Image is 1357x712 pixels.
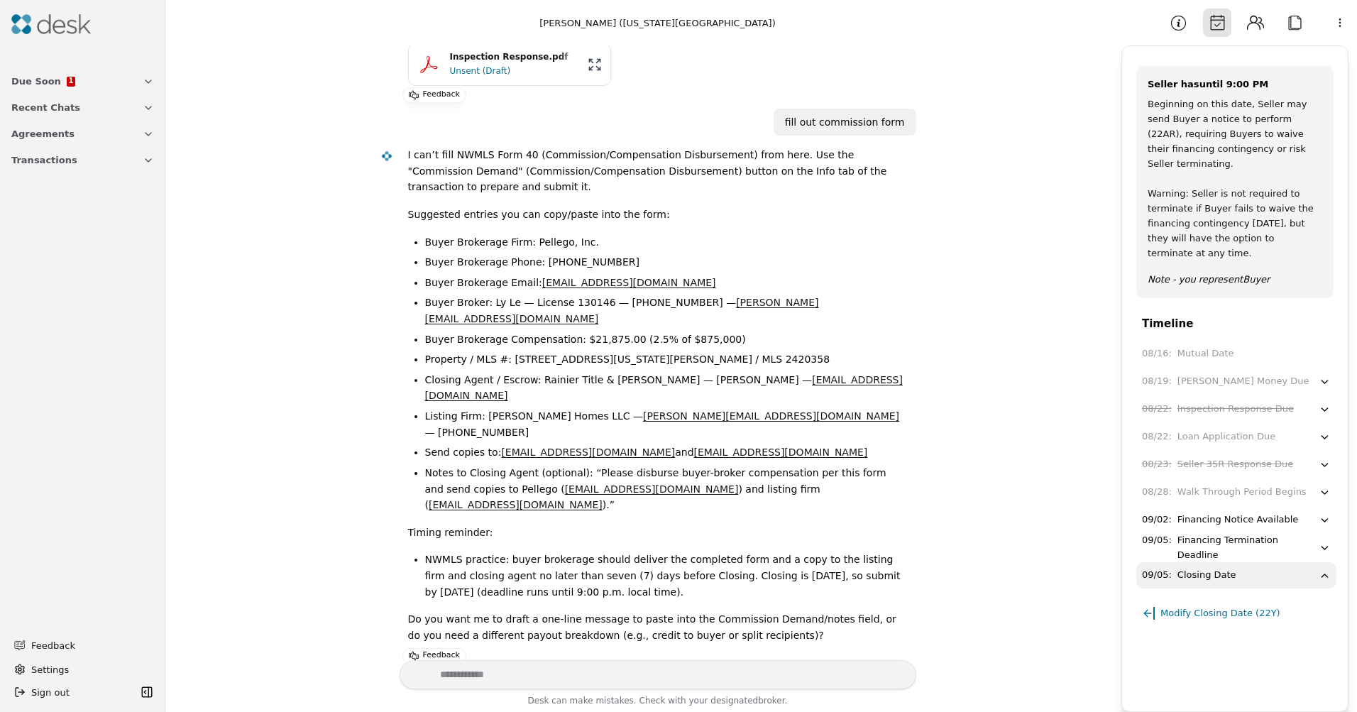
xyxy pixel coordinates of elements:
[1136,562,1336,588] button: 09/05:Closing Date
[1136,507,1336,533] button: 09/02:Financing Notice Available
[1136,451,1336,478] button: 08/23:Seller 35R Response Due
[425,351,905,368] li: Property / MLS #: [STREET_ADDRESS][US_STATE][PERSON_NAME] / MLS 2420358
[1142,402,1172,417] div: 08/22 :
[1177,374,1309,389] div: [PERSON_NAME] Money Due
[1177,457,1293,472] div: Seller 35R Response Due
[425,444,905,461] li: Send copies to: and
[565,483,739,495] a: [EMAIL_ADDRESS][DOMAIN_NAME]
[31,662,69,677] span: Settings
[1142,568,1172,583] div: 09/05 :
[9,681,137,703] button: Sign out
[1142,533,1172,548] div: 09/05 :
[1136,424,1336,450] button: 08/22:Loan Application Due
[11,153,77,168] span: Transactions
[408,147,905,195] p: I can’t fill NWMLS Form 40 (Commission/Compensation Disbursement) from here. Use the "Commission ...
[1136,479,1336,505] button: 08/28:Walk Through Period Begins
[11,74,61,89] span: Due Soon
[710,696,758,706] span: designated
[425,408,905,440] li: Listing Firm: [PERSON_NAME] Homes LLC — — [PHONE_NUMBER]
[1136,396,1336,422] button: 08/22:Inspection Response Due
[425,372,905,404] li: Closing Agent / Escrow: Rainier Title & [PERSON_NAME] — [PERSON_NAME] —
[1177,533,1319,563] div: Financing Termination Deadline
[450,50,579,64] div: Inspection Response.pdf
[694,447,868,458] a: [EMAIL_ADDRESS][DOMAIN_NAME]
[408,611,905,643] p: Do you want me to draft a one‑line message to paste into the Commission Demand/notes field, or do...
[1122,315,1348,332] div: Timeline
[400,694,916,712] div: Desk can make mistakes. Check with your broker.
[1136,341,1336,367] button: 08/16:Mutual Date
[1160,606,1280,620] span: Modify Closing Date (22Y)
[68,77,73,84] span: 1
[1177,568,1236,583] div: Closing Date
[9,658,157,681] button: Settings
[3,94,163,121] button: Recent Chats
[408,43,611,86] button: Inspection Response.pdfUnsent (Draft)
[643,410,899,422] a: [PERSON_NAME][EMAIL_ADDRESS][DOMAIN_NAME]
[1142,485,1172,500] div: 08/28 :
[425,295,905,327] li: Buyer Broker: Ly Le — License 130146 — [PHONE_NUMBER] —
[1177,429,1275,444] div: Loan Application Due
[1142,513,1172,527] div: 09/02 :
[1148,272,1322,287] p: Note - you represent Buyer
[501,447,675,458] a: [EMAIL_ADDRESS][DOMAIN_NAME]
[1177,485,1307,500] div: Walk Through Period Begins
[429,499,603,510] a: [EMAIL_ADDRESS][DOMAIN_NAME]
[425,332,905,348] li: Buyer Brokerage Compensation: $21,875.00 (2.5% of $875,000)
[425,275,905,291] li: Buyer Brokerage Email:
[1177,402,1294,417] div: Inspection Response Due
[408,525,905,541] p: Timing reminder:
[31,638,145,653] span: Feedback
[3,121,163,147] button: Agreements
[1142,457,1172,472] div: 08/23 :
[785,114,905,131] div: fill out commission form
[423,88,460,102] p: Feedback
[542,277,716,288] a: [EMAIL_ADDRESS][DOMAIN_NAME]
[539,16,776,31] div: [PERSON_NAME] ([US_STATE][GEOGRAPHIC_DATA])
[11,14,91,34] img: Desk
[1142,429,1172,444] div: 08/22 :
[400,660,916,689] textarea: Write your prompt here
[425,465,905,513] li: Notes to Closing Agent (optional): “Please disburse buyer-broker compensation per this form and s...
[1148,97,1322,261] div: Beginning on this date, Seller may send Buyer a notice to perform (22AR), requiring Buyers to wai...
[1142,346,1172,361] div: 08/16 :
[3,147,163,173] button: Transactions
[408,207,905,223] p: Suggested entries you can copy/paste into the form:
[31,685,70,700] span: Sign out
[11,100,80,115] span: Recent Chats
[425,374,903,402] a: [EMAIL_ADDRESS][DOMAIN_NAME]
[11,126,75,141] span: Agreements
[425,552,905,600] li: NWMLS practice: buyer brokerage should deliver the completed form and a copy to the listing firm ...
[1177,346,1234,361] div: Mutual Date
[1177,513,1298,527] div: Financing Notice Available
[1142,374,1172,389] div: 08/19 :
[3,68,163,94] button: Due Soon1
[425,254,905,270] li: Buyer Brokerage Phone: [PHONE_NUMBER]
[450,64,579,78] div: Unsent (Draft)
[1136,368,1336,395] button: 08/19:[PERSON_NAME] Money Due
[1136,535,1336,561] button: 09/05:Financing Termination Deadline
[6,632,154,658] button: Feedback
[423,649,460,663] p: Feedback
[1142,594,1280,626] button: Modify Closing Date (22Y)
[425,234,905,251] li: Buyer Brokerage Firm: Pellego, Inc.
[380,150,392,163] img: Desk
